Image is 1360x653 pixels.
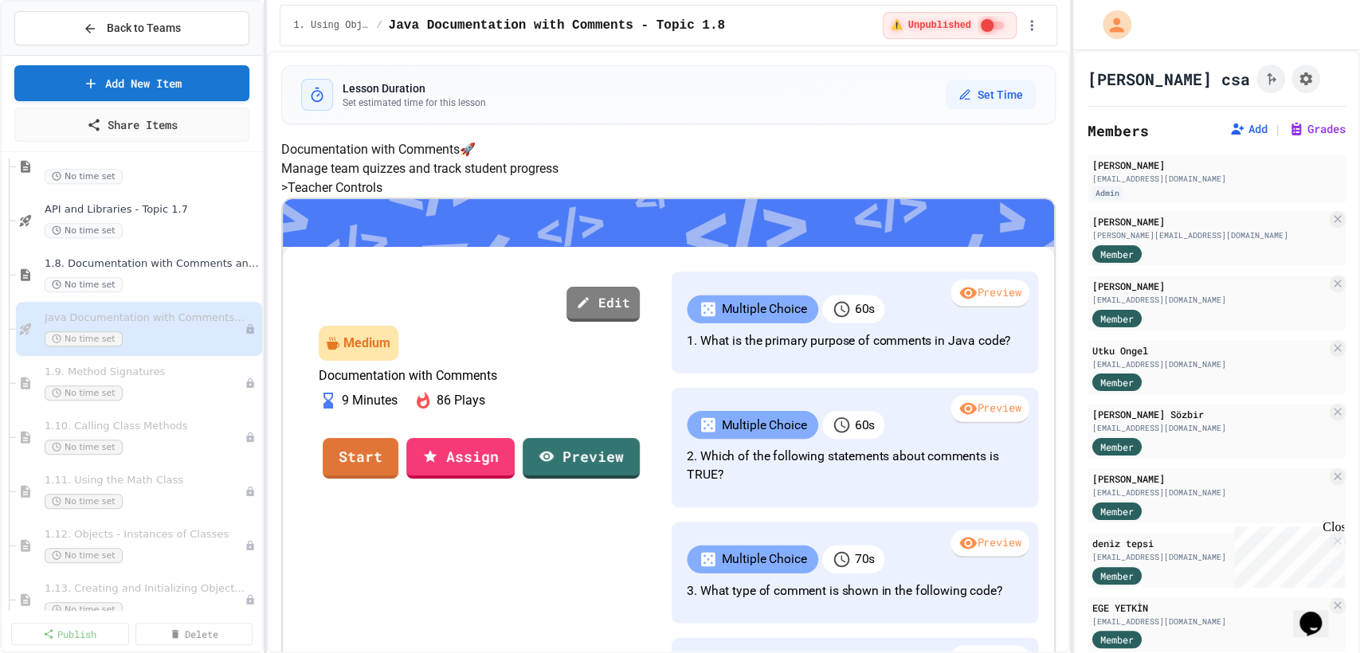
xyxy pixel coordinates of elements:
[1092,173,1341,185] div: [EMAIL_ADDRESS][DOMAIN_NAME]
[281,159,1056,178] p: Manage team quizzes and track student progress
[343,334,390,353] div: Medium
[1088,68,1250,90] h1: [PERSON_NAME] csa
[343,96,486,109] p: Set estimated time for this lesson
[281,140,1056,159] h4: Documentation with Comments 🚀
[950,280,1029,308] div: Preview
[855,300,875,319] p: 60 s
[45,385,123,401] span: No time set
[45,366,245,379] span: 1.9. Method Signatures
[343,80,486,96] h3: Lesson Duration
[245,323,256,334] div: Unpublished
[688,331,1023,350] p: 1. What is the primary purpose of comments in Java code?
[14,11,249,45] button: Back to Teams
[950,395,1029,424] div: Preview
[45,169,123,184] span: No time set
[1291,65,1320,93] button: Assignment Settings
[1092,358,1327,370] div: [EMAIL_ADDRESS][DOMAIN_NAME]
[14,65,249,101] a: Add New Item
[14,108,249,142] a: Share Items
[342,391,398,410] p: 9 Minutes
[319,369,641,383] p: Documentation with Comments
[406,438,515,479] a: Assign
[1092,214,1327,229] div: [PERSON_NAME]
[1229,121,1268,137] button: Add
[1100,569,1134,583] span: Member
[6,6,110,101] div: Chat with us now!Close
[45,257,259,271] span: 1.8. Documentation with Comments and Preconditions
[45,203,259,217] span: API and Libraries - Topic 1.7
[1092,294,1327,306] div: [EMAIL_ADDRESS][DOMAIN_NAME]
[389,16,725,35] span: Java Documentation with Comments - Topic 1.8
[1092,536,1327,550] div: deniz tepsi
[323,438,398,479] a: Start
[1092,616,1327,628] div: [EMAIL_ADDRESS][DOMAIN_NAME]
[1092,600,1327,615] div: EGE YETKİN
[1288,121,1346,137] button: Grades
[245,377,256,389] div: Unpublished
[45,474,245,487] span: 1.11. Using the Math Class
[890,19,970,32] span: ⚠️ Unpublished
[1100,632,1134,647] span: Member
[45,582,245,596] span: 1.13. Creating and Initializing Objects: Constructors
[1092,407,1327,421] div: [PERSON_NAME] Sözbir
[281,178,1056,197] h5: > Teacher Controls
[1092,471,1327,486] div: [PERSON_NAME]
[135,623,253,645] a: Delete
[1092,158,1341,172] div: [PERSON_NAME]
[245,540,256,551] div: Unpublished
[45,440,123,455] span: No time set
[1100,311,1134,326] span: Member
[45,494,123,509] span: No time set
[1100,440,1134,454] span: Member
[950,530,1029,558] div: Preview
[1092,422,1327,434] div: [EMAIL_ADDRESS][DOMAIN_NAME]
[1092,229,1327,241] div: [PERSON_NAME][EMAIL_ADDRESS][DOMAIN_NAME]
[45,331,123,346] span: No time set
[45,311,245,325] span: Java Documentation with Comments - Topic 1.8
[722,416,807,435] p: Multiple Choice
[722,300,807,319] p: Multiple Choice
[1293,589,1344,637] iframe: chat widget
[437,391,485,410] p: 86 Plays
[946,80,1036,109] button: Set Time
[45,420,245,433] span: 1.10. Calling Class Methods
[688,581,1023,600] p: 3. What type of comment is shown in the following code?
[245,432,256,443] div: Unpublished
[722,550,807,569] p: Multiple Choice
[1092,343,1327,358] div: Utku Ongel
[1274,119,1282,139] span: |
[1086,6,1135,43] div: My Account
[1256,65,1285,93] button: Click to see fork details
[566,287,640,322] a: Edit
[45,528,245,542] span: 1.12. Objects - Instances of Classes
[1100,247,1134,261] span: Member
[1088,119,1149,142] h2: Members
[376,19,382,32] span: /
[293,19,370,32] span: 1. Using Objects and Methods
[245,594,256,605] div: Unpublished
[883,12,1016,39] div: ⚠️ Students cannot see this content! Click the toggle to publish it and make it visible to your c...
[107,20,181,37] span: Back to Teams
[855,550,875,569] p: 70 s
[1100,375,1134,389] span: Member
[688,447,1023,484] p: 2. Which of the following statements about comments is TRUE?
[1092,551,1327,563] div: [EMAIL_ADDRESS][DOMAIN_NAME]
[1100,504,1134,518] span: Member
[11,623,129,645] a: Publish
[1092,487,1327,499] div: [EMAIL_ADDRESS][DOMAIN_NAME]
[45,277,123,292] span: No time set
[245,486,256,497] div: Unpublished
[45,602,123,617] span: No time set
[1092,279,1327,293] div: [PERSON_NAME]
[1228,520,1344,588] iframe: chat widget
[523,438,640,479] a: Preview
[45,548,123,563] span: No time set
[45,223,123,238] span: No time set
[1092,186,1123,200] div: Admin
[855,416,875,435] p: 60 s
